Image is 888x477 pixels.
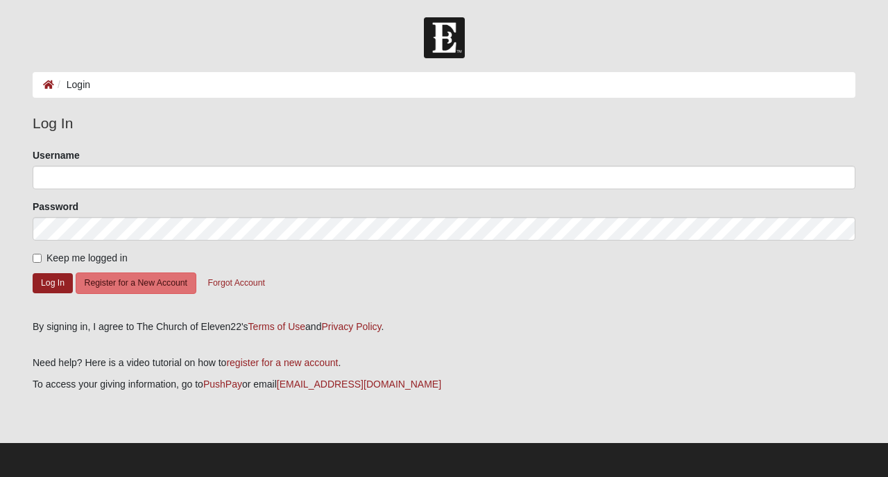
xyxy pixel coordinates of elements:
[33,377,855,392] p: To access your giving information, go to or email
[321,321,381,332] a: Privacy Policy
[199,272,274,294] button: Forgot Account
[424,17,465,58] img: Church of Eleven22 Logo
[248,321,305,332] a: Terms of Use
[54,78,90,92] li: Login
[33,112,855,135] legend: Log In
[33,273,73,293] button: Log In
[76,272,196,294] button: Register for a New Account
[33,200,78,214] label: Password
[226,357,338,368] a: register for a new account
[33,356,855,370] p: Need help? Here is a video tutorial on how to .
[203,379,242,390] a: PushPay
[33,148,80,162] label: Username
[33,254,42,263] input: Keep me logged in
[277,379,441,390] a: [EMAIL_ADDRESS][DOMAIN_NAME]
[46,252,128,263] span: Keep me logged in
[33,320,855,334] div: By signing in, I agree to The Church of Eleven22's and .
